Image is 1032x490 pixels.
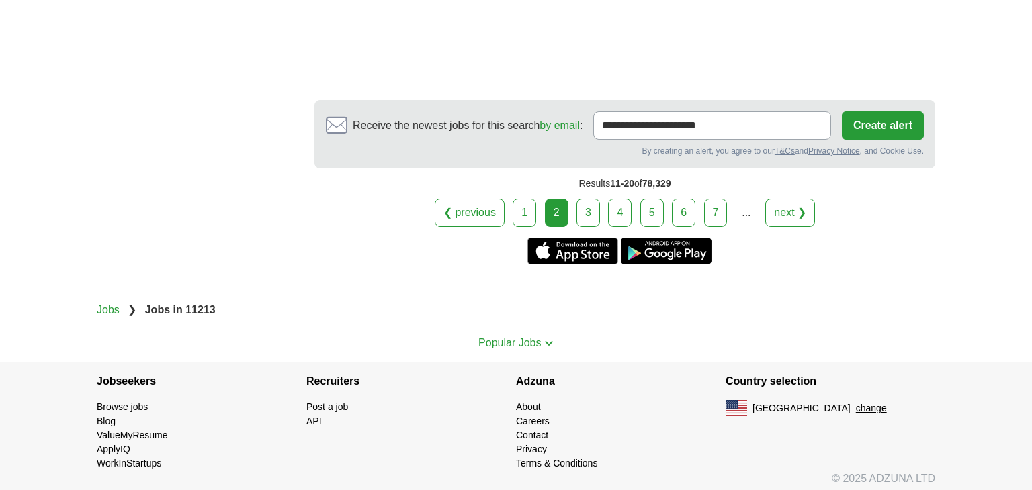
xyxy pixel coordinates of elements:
[314,168,935,199] div: Results of
[640,199,664,227] a: 5
[516,415,550,426] a: Careers
[642,178,671,189] span: 78,329
[856,401,887,415] button: change
[808,146,860,156] a: Privacy Notice
[608,199,632,227] a: 4
[540,119,580,131] a: by email
[97,444,130,454] a: ApplyIQ
[97,415,116,426] a: Blog
[576,199,600,227] a: 3
[478,337,541,348] span: Popular Jobs
[527,238,618,264] a: Get the iPhone app
[842,111,924,140] button: Create alert
[775,146,795,156] a: T&Cs
[765,199,815,227] a: next ❯
[516,444,547,454] a: Privacy
[545,199,568,227] div: 2
[513,199,536,227] a: 1
[97,401,148,412] a: Browse jobs
[145,304,216,315] strong: Jobs in 11213
[516,401,541,412] a: About
[353,117,583,134] span: Receive the newest jobs for this search :
[435,199,505,227] a: ❮ previous
[306,401,348,412] a: Post a job
[733,199,760,226] div: ...
[726,400,747,416] img: US flag
[97,430,168,440] a: ValueMyResume
[752,401,851,415] span: [GEOGRAPHIC_DATA]
[544,340,554,346] img: toggle icon
[516,430,548,440] a: Contact
[516,458,597,469] a: Terms & Conditions
[726,362,935,400] h4: Country selection
[704,199,728,227] a: 7
[672,199,695,227] a: 6
[97,458,161,469] a: WorkInStartups
[610,178,634,189] span: 11-20
[128,304,136,315] span: ❯
[97,304,120,315] a: Jobs
[326,145,924,157] div: By creating an alert, you agree to our and , and Cookie Use.
[306,415,322,426] a: API
[621,238,712,264] a: Get the Android app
